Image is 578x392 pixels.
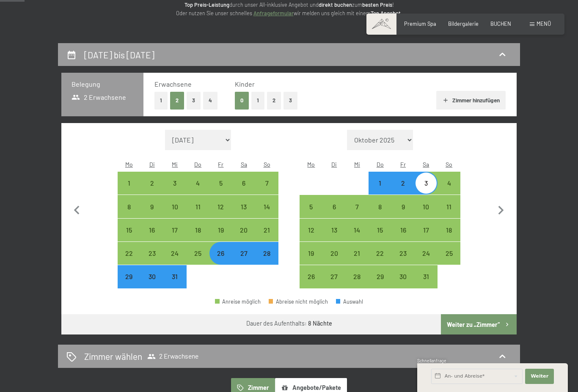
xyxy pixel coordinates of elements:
div: Wed Jan 21 2026 [346,242,369,265]
div: Mon Dec 01 2025 [118,172,140,195]
div: Anreise möglich [391,195,414,218]
div: 20 [324,250,345,271]
div: Wed Dec 17 2025 [163,219,186,241]
div: Thu Dec 18 2025 [187,219,209,241]
div: Anreise möglich [163,172,186,195]
div: Tue Jan 06 2026 [323,195,346,218]
div: Anreise möglich [232,172,255,195]
span: 2 Erwachsene [147,352,198,361]
div: 25 [438,250,460,271]
div: 24 [416,250,437,271]
div: Mon Dec 22 2025 [118,242,140,265]
div: 23 [392,250,413,271]
div: Anreise möglich [118,242,140,265]
button: 1 [251,92,264,109]
div: Anreise möglich [163,219,186,241]
div: Anreise möglich [369,195,391,218]
div: Anreise möglich [391,219,414,241]
div: 25 [187,250,209,271]
div: Anreise möglich [209,219,232,241]
div: 10 [416,203,437,225]
b: 8 Nächte [308,320,332,327]
div: Anreise möglich [415,242,438,265]
div: 31 [164,273,185,294]
div: Auswahl [336,299,363,304]
div: 26 [210,250,231,271]
abbr: Donnerstag [194,161,201,168]
div: 4 [187,180,209,201]
strong: besten Preis [362,1,392,8]
div: Anreise nicht möglich [163,265,186,288]
div: 14 [347,227,368,248]
div: Sat Dec 06 2025 [232,172,255,195]
div: Sun Jan 18 2026 [438,219,460,241]
div: Wed Jan 07 2026 [346,195,369,218]
div: 10 [164,203,185,225]
div: Anreise möglich [209,195,232,218]
div: Sat Dec 20 2025 [232,219,255,241]
div: 29 [118,273,140,294]
button: 3 [283,92,297,109]
div: Tue Dec 09 2025 [140,195,163,218]
div: Anreise möglich [163,195,186,218]
div: 21 [256,227,277,248]
abbr: Montag [125,161,133,168]
div: 8 [369,203,391,225]
div: 22 [118,250,140,271]
button: Vorheriger Monat [68,130,86,289]
div: 6 [324,203,345,225]
div: 28 [347,273,368,294]
div: Anreise möglich [209,242,232,265]
div: Anreise möglich [187,242,209,265]
span: Kinder [235,80,255,88]
div: Anreise möglich [140,219,163,241]
span: Premium Spa [404,20,436,27]
button: 1 [154,92,168,109]
div: 30 [392,273,413,294]
span: Weiter [531,373,548,380]
div: 17 [416,227,437,248]
div: Anreise möglich [438,219,460,241]
div: 23 [141,250,162,271]
div: 3 [416,180,437,201]
div: Tue Dec 16 2025 [140,219,163,241]
div: Anreise möglich [118,195,140,218]
span: Schnellanfrage [417,358,446,363]
span: 2 Erwachsene [72,93,126,102]
button: Nächster Monat [492,130,510,289]
h3: Belegung [72,79,133,89]
div: Tue Dec 30 2025 [140,265,163,288]
div: 16 [141,227,162,248]
div: 26 [300,273,322,294]
div: Anreise möglich [187,172,209,195]
div: Anreise möglich [369,219,391,241]
div: 5 [300,203,322,225]
span: Erwachsene [154,80,192,88]
div: Anreise möglich [255,172,278,195]
div: Sat Dec 13 2025 [232,195,255,218]
div: Fri Jan 23 2026 [391,242,414,265]
p: durch unser All-inklusive Angebot und zum ! Oder nutzen Sie unser schnelles wir melden uns gleich... [120,0,458,18]
div: Abreise nicht möglich [269,299,328,304]
div: Wed Dec 10 2025 [163,195,186,218]
div: 29 [369,273,391,294]
div: Anreise möglich [300,265,322,288]
div: Anreise möglich [369,242,391,265]
span: BUCHEN [490,20,511,27]
span: Bildergalerie [448,20,479,27]
div: Sun Dec 14 2025 [255,195,278,218]
div: 17 [164,227,185,248]
h2: [DATE] bis [DATE] [84,49,154,60]
div: 30 [141,273,162,294]
div: Anreise möglich [255,242,278,265]
abbr: Freitag [400,161,406,168]
div: Anreise möglich [346,242,369,265]
div: Mon Dec 08 2025 [118,195,140,218]
abbr: Sonntag [446,161,452,168]
div: Anreise möglich [415,219,438,241]
div: Sat Jan 10 2026 [415,195,438,218]
div: Anreise möglich [415,195,438,218]
div: Anreise möglich [323,242,346,265]
div: 9 [392,203,413,225]
div: Fri Jan 02 2026 [391,172,414,195]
